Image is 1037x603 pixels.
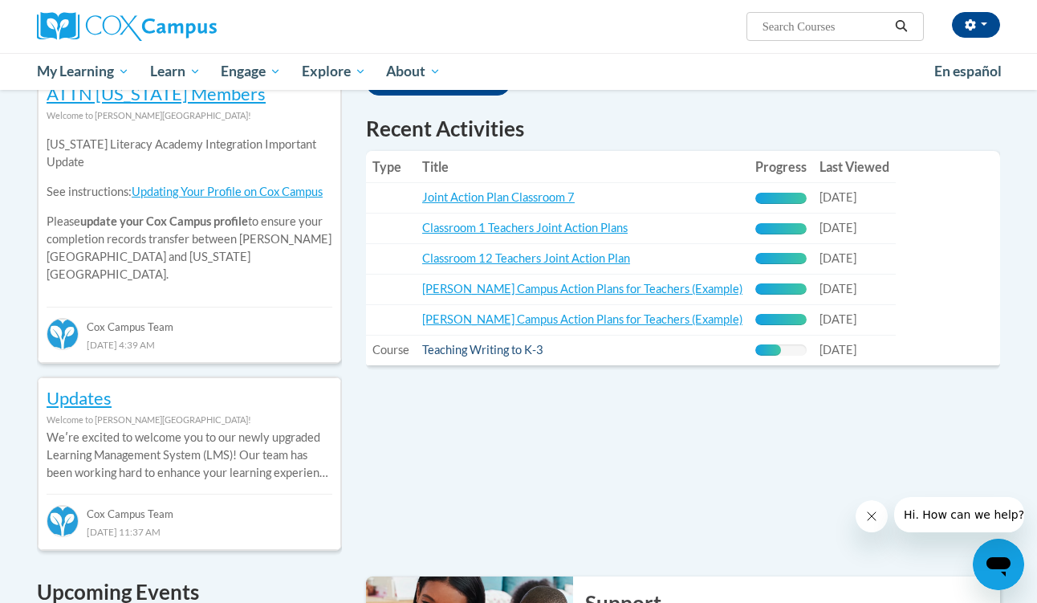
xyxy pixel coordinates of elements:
[819,221,856,234] span: [DATE]
[376,53,452,90] a: About
[366,114,1000,143] h1: Recent Activities
[755,314,807,325] div: Progress, %
[47,183,332,201] p: See instructions:
[755,283,807,295] div: Progress, %
[210,53,291,90] a: Engage
[13,53,1024,90] div: Main menu
[422,251,630,265] a: Classroom 12 Teachers Joint Action Plan
[132,185,323,198] a: Updating Your Profile on Cox Campus
[47,411,332,429] div: Welcome to [PERSON_NAME][GEOGRAPHIC_DATA]!
[813,151,896,183] th: Last Viewed
[755,193,807,204] div: Progress, %
[422,282,742,295] a: [PERSON_NAME] Campus Action Plans for Teachers (Example)
[47,318,79,350] img: Cox Campus Team
[755,253,807,264] div: Progress, %
[26,53,140,90] a: My Learning
[819,251,856,265] span: [DATE]
[47,387,112,409] a: Updates
[934,63,1002,79] span: En español
[140,53,211,90] a: Learn
[47,124,332,295] div: Please to ensure your completion records transfer between [PERSON_NAME][GEOGRAPHIC_DATA] and [US_...
[302,62,366,81] span: Explore
[819,312,856,326] span: [DATE]
[973,539,1024,590] iframe: Button to launch messaging window
[366,151,416,183] th: Type
[47,523,332,540] div: [DATE] 11:37 AM
[755,344,781,356] div: Progress, %
[422,343,543,357] a: Teaching Writing to K-3
[221,62,281,81] span: Engage
[422,312,742,326] a: [PERSON_NAME] Campus Action Plans for Teachers (Example)
[856,500,888,532] iframe: Close message
[47,505,79,537] img: Cox Campus Team
[894,497,1024,532] iframe: Message from company
[819,282,856,295] span: [DATE]
[47,307,332,336] div: Cox Campus Team
[416,151,749,183] th: Title
[819,190,856,204] span: [DATE]
[952,12,1000,38] button: Account Settings
[924,55,1012,88] a: En español
[761,17,889,36] input: Search Courses
[37,12,217,41] img: Cox Campus
[47,107,332,124] div: Welcome to [PERSON_NAME][GEOGRAPHIC_DATA]!
[889,17,913,36] button: Search
[47,494,332,523] div: Cox Campus Team
[47,336,332,353] div: [DATE] 4:39 AM
[291,53,376,90] a: Explore
[755,223,807,234] div: Progress, %
[80,214,248,228] b: update your Cox Campus profile
[372,343,409,357] span: Course
[819,343,856,357] span: [DATE]
[386,62,441,81] span: About
[47,83,266,104] a: ATTN [US_STATE] Members
[47,136,332,171] p: [US_STATE] Literacy Academy Integration Important Update
[749,151,813,183] th: Progress
[150,62,201,81] span: Learn
[47,429,332,482] p: Weʹre excited to welcome you to our newly upgraded Learning Management System (LMS)! Our team has...
[37,12,342,41] a: Cox Campus
[37,62,129,81] span: My Learning
[422,190,575,204] a: Joint Action Plan Classroom 7
[422,221,628,234] a: Classroom 1 Teachers Joint Action Plans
